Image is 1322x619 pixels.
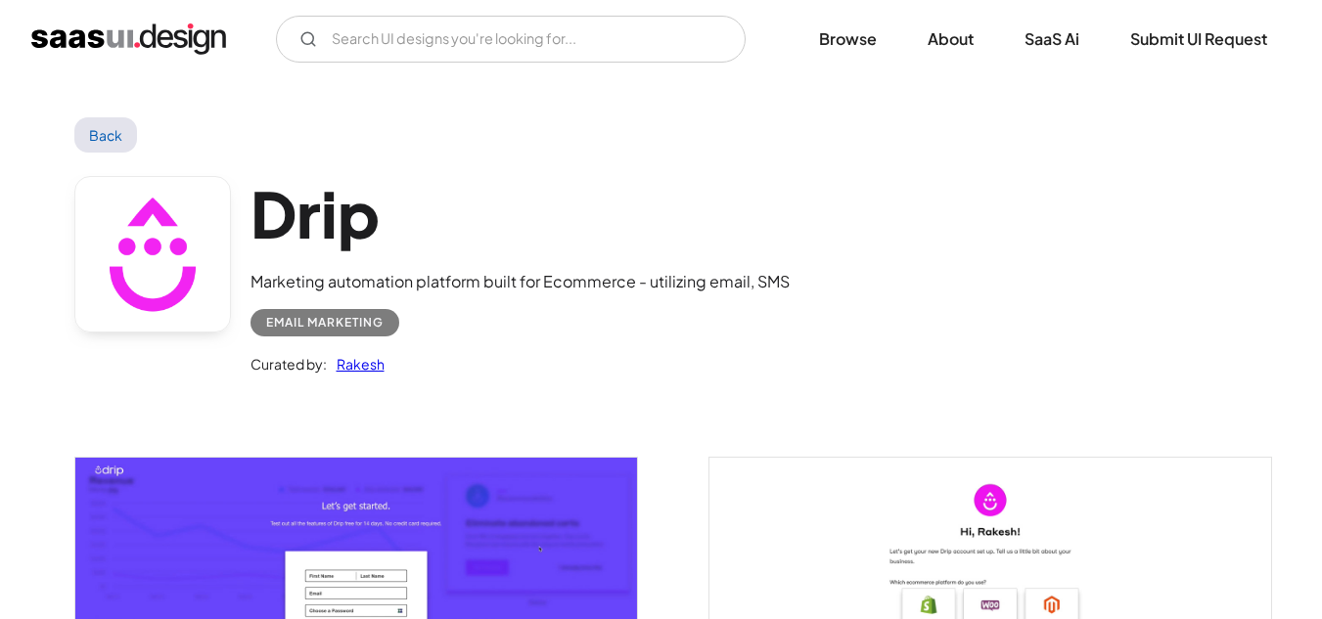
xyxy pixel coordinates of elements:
[1107,18,1291,61] a: Submit UI Request
[251,270,790,293] div: Marketing automation platform built for Ecommerce - utilizing email, SMS
[276,16,746,63] form: Email Form
[266,311,384,334] div: Email Marketing
[904,18,997,61] a: About
[251,352,327,376] div: Curated by:
[796,18,900,61] a: Browse
[1001,18,1103,61] a: SaaS Ai
[251,176,790,251] h1: Drip
[31,23,226,55] a: home
[276,16,746,63] input: Search UI designs you're looking for...
[74,117,138,153] a: Back
[327,352,385,376] a: Rakesh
